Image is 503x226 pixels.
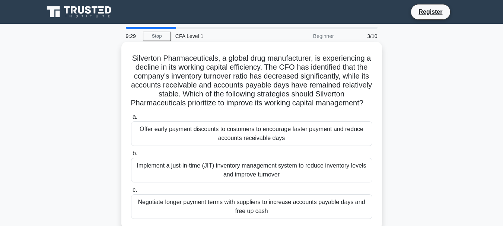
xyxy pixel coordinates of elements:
[121,29,143,44] div: 9:29
[171,29,273,44] div: CFA Level 1
[133,187,137,193] span: c.
[133,150,137,156] span: b.
[338,29,382,44] div: 3/10
[273,29,338,44] div: Beginner
[143,32,171,41] a: Stop
[131,121,372,146] div: Offer early payment discounts to customers to encourage faster payment and reduce accounts receiv...
[131,194,372,219] div: Negotiate longer payment terms with suppliers to increase accounts payable days and free up cash
[133,114,137,120] span: a.
[130,54,373,108] h5: Silverton Pharmaceuticals, a global drug manufacturer, is experiencing a decline in its working c...
[131,158,372,182] div: Implement a just-in-time (JIT) inventory management system to reduce inventory levels and improve...
[414,7,447,16] a: Register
